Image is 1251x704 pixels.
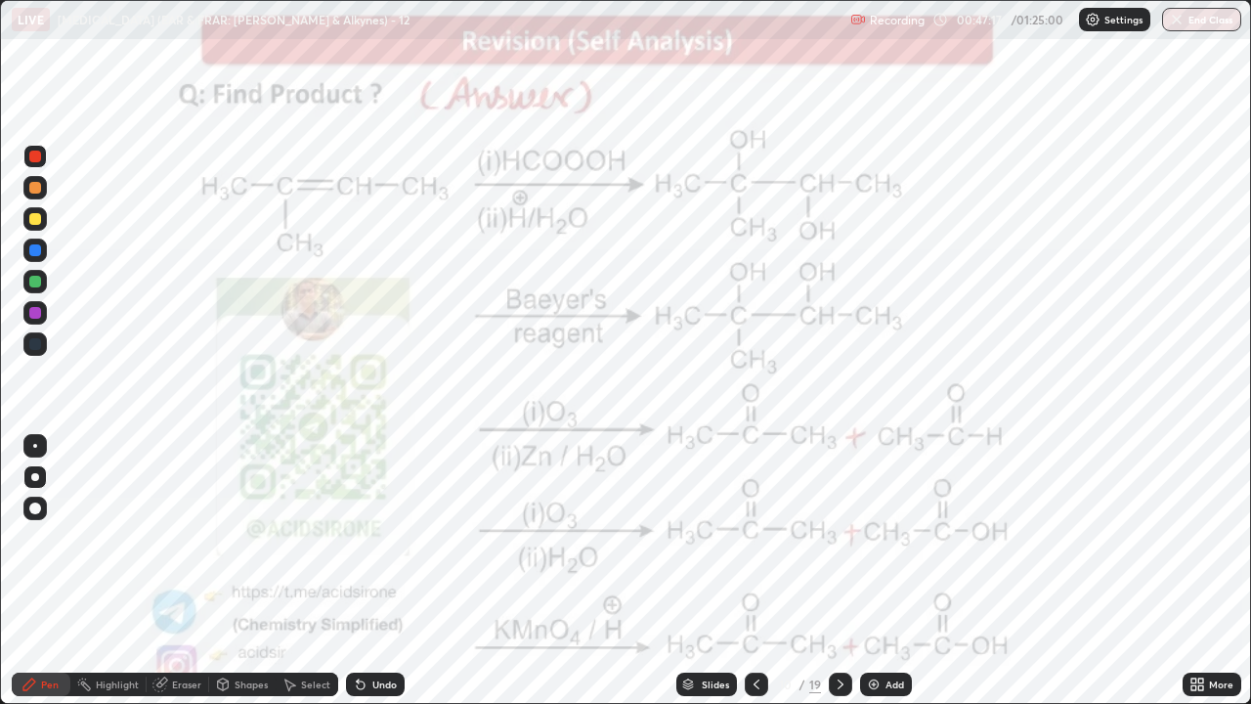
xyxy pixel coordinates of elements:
[1169,12,1185,27] img: end-class-cross
[18,12,44,27] p: LIVE
[799,679,805,690] div: /
[172,680,201,689] div: Eraser
[1162,8,1241,31] button: End Class
[866,677,882,692] img: add-slide-button
[301,680,330,689] div: Select
[809,676,821,693] div: 19
[41,680,59,689] div: Pen
[235,680,268,689] div: Shapes
[776,679,796,690] div: 10
[96,680,139,689] div: Highlight
[850,12,866,27] img: recording.375f2c34.svg
[1085,12,1100,27] img: class-settings-icons
[372,680,397,689] div: Undo
[870,13,925,27] p: Recording
[1104,15,1143,24] p: Settings
[885,680,904,689] div: Add
[58,12,410,27] p: [MEDICAL_DATA] (EAR & FRAR: [PERSON_NAME] & Alkynes) - 12
[702,680,729,689] div: Slides
[1209,680,1233,689] div: More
